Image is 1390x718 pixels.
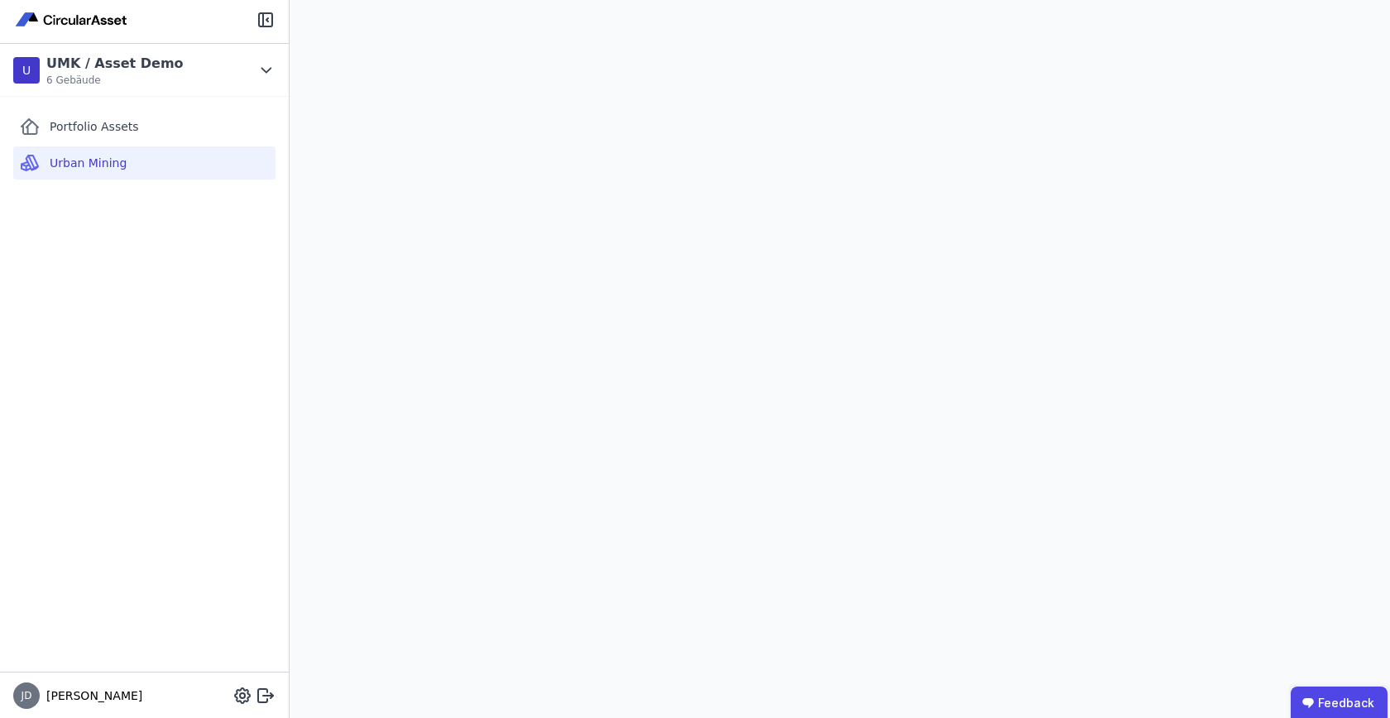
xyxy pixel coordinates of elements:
[50,118,139,135] span: Portfolio Assets
[40,687,142,704] span: [PERSON_NAME]
[46,74,184,87] span: 6 Gebäude
[13,57,40,84] div: U
[13,10,131,30] img: Concular
[50,155,127,171] span: Urban Mining
[22,691,32,701] span: JD
[46,54,184,74] div: UMK / Asset Demo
